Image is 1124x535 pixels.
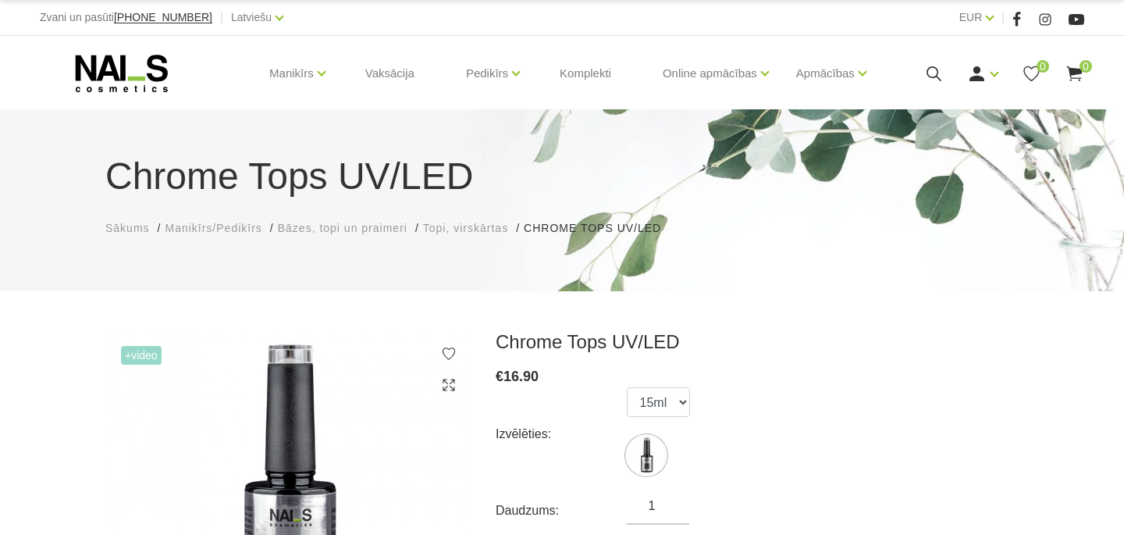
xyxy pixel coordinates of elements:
span: Bāzes, topi un praimeri [278,222,407,234]
span: 16.90 [503,369,539,384]
span: Sākums [105,222,150,234]
a: [PHONE_NUMBER] [114,12,212,23]
a: Bāzes, topi un praimeri [278,220,407,237]
a: Pedikīrs [466,42,508,105]
a: EUR [959,8,983,27]
span: | [1001,8,1005,27]
div: Zvani un pasūti [40,8,212,27]
a: Online apmācības [663,42,757,105]
a: Apmācības [796,42,855,105]
div: Daudzums: [496,498,627,523]
div: Izvēlēties: [496,422,627,447]
h1: Chrome Tops UV/LED [105,148,1019,205]
span: Manikīrs/Pedikīrs [165,222,261,234]
a: 0 [1022,64,1041,84]
a: Latviešu [231,8,272,27]
a: 0 [1065,64,1084,84]
h3: Chrome Tops UV/LED [496,330,1019,354]
a: Manikīrs/Pedikīrs [165,220,261,237]
span: [PHONE_NUMBER] [114,11,212,23]
li: Chrome Tops UV/LED [524,220,677,237]
span: 0 [1080,60,1092,73]
span: 0 [1037,60,1049,73]
span: Topi, virskārtas [423,222,508,234]
a: Vaksācija [353,36,427,111]
a: Manikīrs [269,42,314,105]
span: +Video [121,346,162,365]
a: Topi, virskārtas [423,220,508,237]
span: € [496,369,503,384]
span: | [220,8,223,27]
img: ... [627,436,666,475]
a: Komplekti [547,36,624,111]
a: Sākums [105,220,150,237]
